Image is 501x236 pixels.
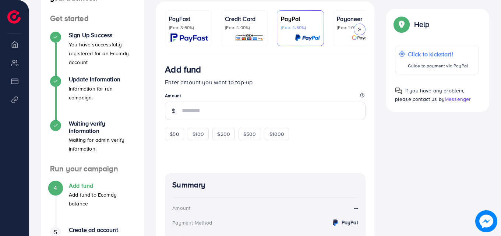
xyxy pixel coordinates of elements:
[225,25,264,31] p: (Fee: 4.00%)
[269,130,285,138] span: $1000
[69,182,135,189] h4: Add fund
[445,95,471,103] span: Messenger
[41,76,144,120] li: Update Information
[69,76,135,83] h4: Update Information
[295,34,320,42] img: card
[169,25,208,31] p: (Fee: 3.60%)
[281,14,320,23] p: PayPal
[225,14,264,23] p: Credit Card
[337,14,376,23] p: Payoneer
[354,204,358,212] strong: --
[235,34,264,42] img: card
[172,219,212,226] div: Payment Method
[352,34,376,42] img: card
[169,14,208,23] p: PayFast
[69,84,135,102] p: Information for run campaign.
[217,130,230,138] span: $200
[41,164,144,173] h4: Run your campaign
[342,219,358,226] strong: PayPal
[69,190,135,208] p: Add fund to Ecomdy balance
[170,34,208,42] img: card
[69,40,135,67] p: You have successfully registered for an Ecomdy account
[7,10,21,24] img: logo
[408,61,468,70] p: Guide to payment via PayPal
[395,87,402,95] img: Popup guide
[172,180,358,190] h4: Summary
[41,182,144,226] li: Add fund
[337,25,376,31] p: (Fee: 1.00%)
[69,135,135,153] p: Waiting for admin verify information.
[395,18,408,31] img: Popup guide
[41,14,144,23] h4: Get started
[41,120,144,164] li: Waiting verify information
[165,78,366,87] p: Enter amount you want to top-up
[395,87,465,103] span: If you have any problem, please contact us by
[414,20,430,29] p: Help
[69,120,135,134] h4: Waiting verify information
[170,130,179,138] span: $50
[243,130,256,138] span: $500
[165,64,201,75] h3: Add fund
[69,32,135,39] h4: Sign Up Success
[69,226,135,233] h4: Create ad account
[41,32,144,76] li: Sign Up Success
[331,218,340,227] img: credit
[281,25,320,31] p: (Fee: 4.50%)
[172,204,190,212] div: Amount
[165,92,366,102] legend: Amount
[54,184,57,192] span: 4
[475,210,497,232] img: image
[193,130,204,138] span: $100
[408,50,468,59] p: Click to kickstart!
